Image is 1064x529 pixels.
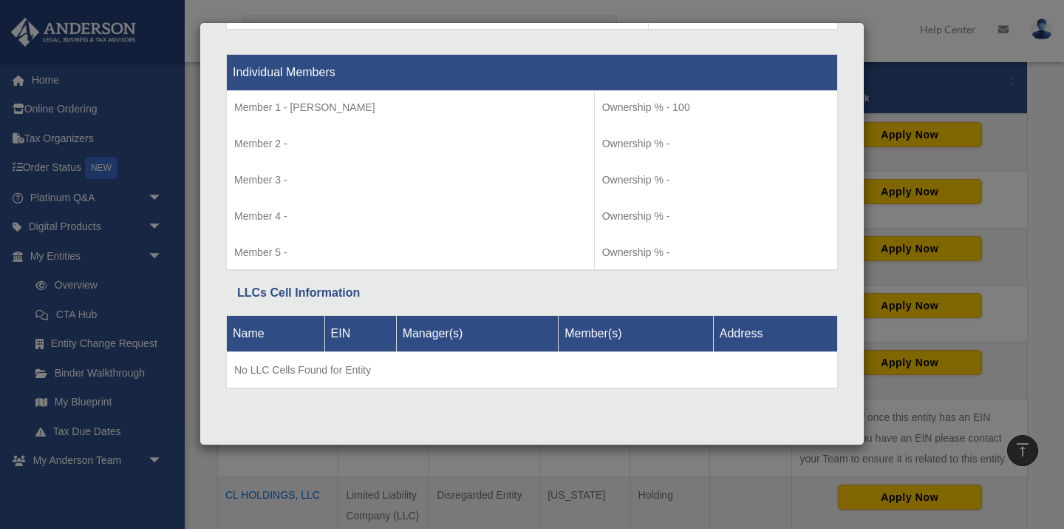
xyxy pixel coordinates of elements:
p: Member 2 - [234,135,587,153]
p: Ownership % - [602,135,830,153]
th: Name [227,315,325,351]
td: No LLC Cells Found for Entity [227,351,838,388]
p: Ownership % - [602,171,830,189]
p: Ownership % - 100 [602,98,830,117]
p: Member 3 - [234,171,587,189]
th: Member(s) [559,315,714,351]
th: Manager(s) [396,315,559,351]
p: Ownership % - [602,207,830,226]
th: EIN [324,315,396,351]
th: Address [713,315,837,351]
p: Member 5 - [234,243,587,262]
p: Ownership % - [602,243,830,262]
p: Member 4 - [234,207,587,226]
div: LLCs Cell Information [237,283,827,303]
p: Member 1 - [PERSON_NAME] [234,98,587,117]
th: Individual Members [227,55,838,91]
